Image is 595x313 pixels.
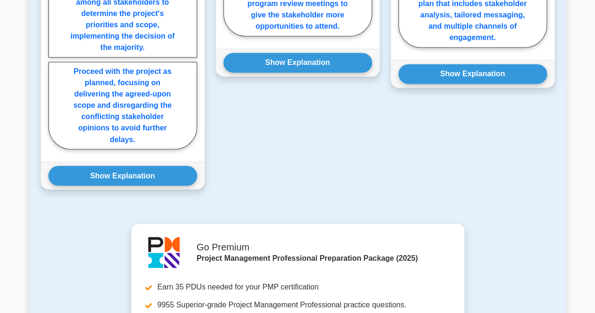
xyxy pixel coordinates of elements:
[398,64,547,84] button: Show Explanation
[223,53,372,72] button: Show Explanation
[48,62,197,149] label: Proceed with the project as planned, focusing on delivering the agreed-upon scope and disregardin...
[48,166,197,185] button: Show Explanation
